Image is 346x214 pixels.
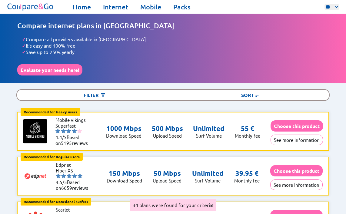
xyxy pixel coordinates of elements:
a: See more information [270,182,323,188]
a: Choose this product [270,168,323,174]
b: Recommended for Regular users [24,154,80,159]
img: starnr2 [61,129,66,133]
div: 34 plans were found for your criteria! [130,199,216,211]
b: Recommended for Occasional surfers [24,199,88,204]
img: Logo of Mobile vikings [23,119,47,143]
button: Choose this product [270,165,323,176]
li: Fiber XS [56,168,92,173]
img: Button open the filtering menu [100,92,106,98]
p: 55 € [241,124,254,133]
p: Upload Speed [152,133,183,139]
p: 1000 Mbps [106,124,141,133]
span: ✓ [22,42,26,49]
li: Mobile vikings [55,117,92,123]
p: Upload Speed [153,178,181,183]
a: Choose this product [271,123,323,129]
p: 500 Mbps [152,124,183,133]
img: starnr1 [55,129,60,133]
li: Based on reviews [56,179,92,191]
img: Logo of Edpnet [23,164,48,188]
img: starnr5 [77,129,82,133]
span: 6659 [61,185,72,191]
button: See more information [270,179,323,190]
a: Packs [173,3,191,11]
a: Mobile [140,3,161,11]
div: Filter [17,90,173,100]
img: starnr3 [66,129,71,133]
p: Monthly fee [234,178,260,183]
button: See more information [271,135,323,145]
div: Sort [173,90,329,100]
img: starnr2 [61,173,66,178]
p: Surf Volume [192,178,224,183]
li: Compare all providers available in [GEOGRAPHIC_DATA] [22,36,329,42]
a: Internet [103,3,128,11]
li: Edpnet [56,162,92,168]
li: Save up to 250€ yearly [22,49,329,55]
button: Evaluate your needs here! [17,64,82,75]
p: 150 Mbps [107,169,142,178]
img: starnr1 [56,173,61,178]
p: Download Speed [107,178,142,183]
img: Logo of Compare&Go [6,2,55,12]
img: starnr3 [67,173,72,178]
span: 5195 [61,140,72,146]
p: Monthly fee [235,133,260,139]
b: Recommended for Heavy users [24,109,77,114]
a: Home [73,3,91,11]
span: ✓ [22,49,26,55]
img: Button open the sorting menu [255,92,261,98]
p: Surf Volume [193,133,225,139]
span: 4.5/5 [56,179,67,185]
button: Choose this product [271,120,323,132]
img: starnr5 [78,173,82,178]
h1: Compare internet plans in [GEOGRAPHIC_DATA] [17,21,329,30]
a: See more information [271,137,323,143]
p: Download Speed [106,133,141,139]
p: Unlimited [192,169,224,178]
li: Scarlet [56,207,92,212]
li: Superfast [55,123,92,129]
img: starnr4 [72,129,77,133]
p: 50 Mbps [153,169,181,178]
img: starnr4 [72,173,77,178]
span: ✓ [22,36,26,42]
span: 4.4/5 [55,134,67,140]
li: Based on reviews [55,134,92,146]
p: Unlimited [193,124,225,133]
li: It's easy and 100% free [22,42,329,49]
p: 39.95 € [235,169,258,178]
